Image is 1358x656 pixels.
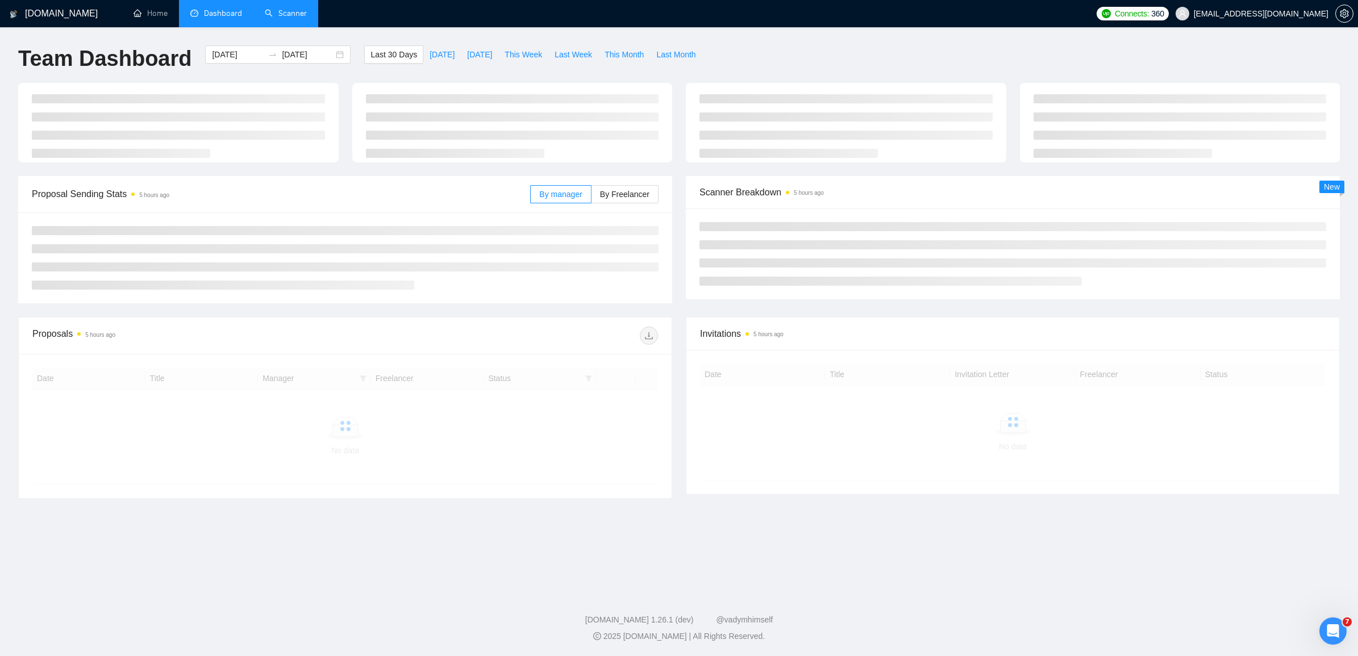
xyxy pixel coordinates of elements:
[716,615,773,624] a: @vadymhimself
[593,632,601,640] span: copyright
[9,630,1349,642] div: 2025 [DOMAIN_NAME] | All Rights Reserved.
[656,48,695,61] span: Last Month
[204,9,242,18] span: Dashboard
[539,190,582,199] span: By manager
[268,50,277,59] span: swap-right
[370,48,417,61] span: Last 30 Days
[85,332,115,338] time: 5 hours ago
[467,48,492,61] span: [DATE]
[794,190,824,196] time: 5 hours ago
[1343,617,1352,626] span: 7
[505,48,542,61] span: This Week
[134,9,168,18] a: homeHome
[548,45,598,64] button: Last Week
[461,45,498,64] button: [DATE]
[18,45,191,72] h1: Team Dashboard
[364,45,423,64] button: Last 30 Days
[190,9,198,17] span: dashboard
[1115,7,1149,20] span: Connects:
[1102,9,1111,18] img: upwork-logo.png
[430,48,455,61] span: [DATE]
[498,45,548,64] button: This Week
[268,50,277,59] span: to
[650,45,702,64] button: Last Month
[1178,10,1186,18] span: user
[555,48,592,61] span: Last Week
[10,5,18,23] img: logo
[265,9,307,18] a: searchScanner
[1336,9,1353,18] span: setting
[1151,7,1164,20] span: 360
[282,48,334,61] input: End date
[423,45,461,64] button: [DATE]
[139,192,169,198] time: 5 hours ago
[1335,5,1353,23] button: setting
[1324,182,1340,191] span: New
[753,331,784,337] time: 5 hours ago
[1319,617,1347,645] iframe: Intercom live chat
[585,615,694,624] a: [DOMAIN_NAME] 1.26.1 (dev)
[32,187,530,201] span: Proposal Sending Stats
[1335,9,1353,18] a: setting
[600,190,649,199] span: By Freelancer
[700,327,1326,341] span: Invitations
[32,327,345,345] div: Proposals
[699,185,1326,199] span: Scanner Breakdown
[598,45,650,64] button: This Month
[212,48,264,61] input: Start date
[605,48,644,61] span: This Month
